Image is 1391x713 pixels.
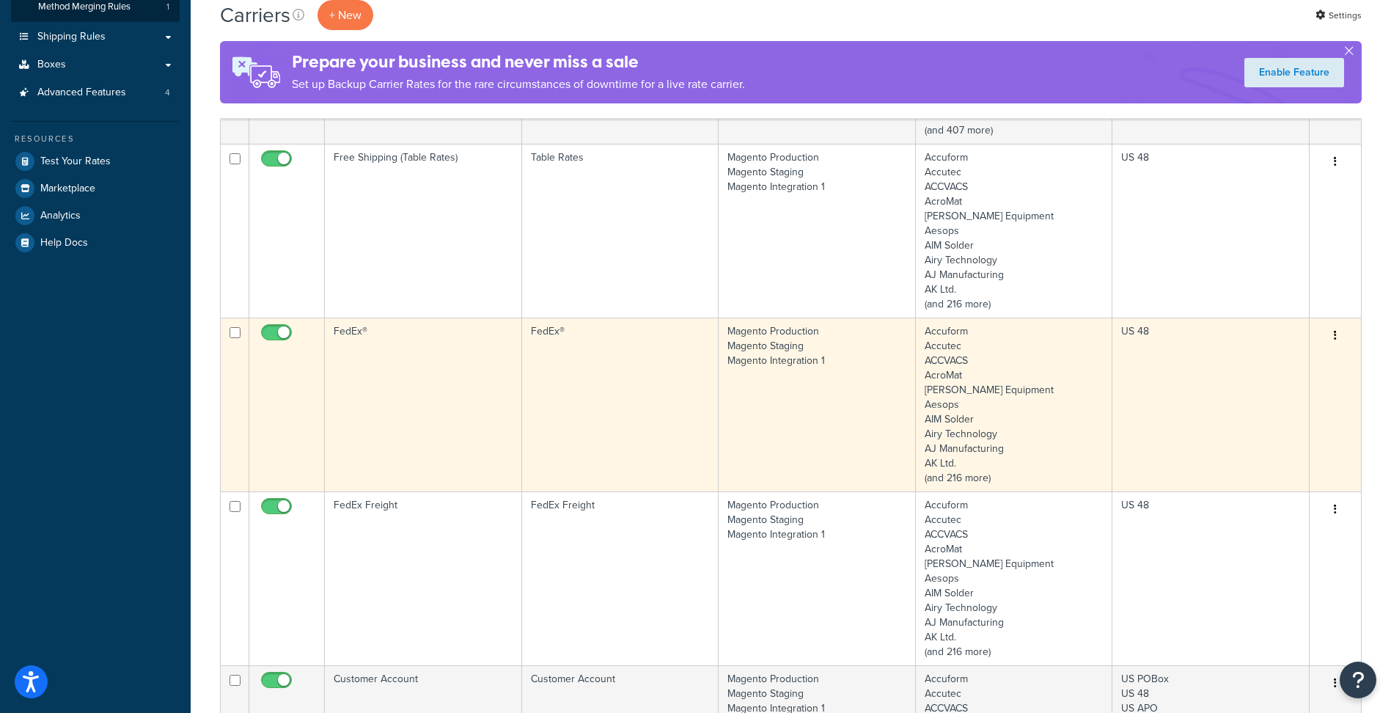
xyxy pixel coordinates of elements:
td: FedEx Freight [325,491,522,665]
button: Open Resource Center [1340,662,1376,698]
a: Enable Feature [1244,58,1344,87]
td: Free Shipping (Table Rates) [325,144,522,318]
a: Boxes [11,51,180,78]
span: 1 [166,1,169,13]
td: FedEx® [325,318,522,491]
span: Help Docs [40,237,88,249]
a: Test Your Rates [11,148,180,175]
span: Shipping Rules [37,31,106,43]
td: US 48 [1112,318,1310,491]
a: Advanced Features 4 [11,79,180,106]
td: FedEx® [522,318,719,491]
td: Table Rates [522,144,719,318]
a: Marketplace [11,175,180,202]
div: Resources [11,133,180,145]
a: Settings [1315,5,1362,26]
p: Set up Backup Carrier Rates for the rare circumstances of downtime for a live rate carrier. [292,74,745,95]
a: Analytics [11,202,180,229]
span: Test Your Rates [40,156,111,168]
td: Accuform Accutec ACCVACS AcroMat [PERSON_NAME] Equipment Aesops AIM Solder Airy Technology AJ Man... [916,144,1113,318]
span: Advanced Features [37,87,126,99]
td: Magento Production Magento Staging Magento Integration 1 [719,144,916,318]
td: Magento Production Magento Staging Magento Integration 1 [719,491,916,665]
a: Help Docs [11,230,180,256]
span: Analytics [40,210,81,222]
span: Marketplace [40,183,95,195]
h1: Carriers [220,1,290,29]
td: FedEx Freight [522,491,719,665]
li: Advanced Features [11,79,180,106]
img: ad-rules-rateshop-fe6ec290ccb7230408bd80ed9643f0289d75e0ffd9eb532fc0e269fcd187b520.png [220,41,292,103]
span: 4 [165,87,170,99]
td: US 48 [1112,491,1310,665]
span: Boxes [37,59,66,71]
td: Accuform Accutec ACCVACS AcroMat [PERSON_NAME] Equipment Aesops AIM Solder Airy Technology AJ Man... [916,318,1113,491]
td: Magento Production Magento Staging Magento Integration 1 [719,318,916,491]
td: US 48 [1112,144,1310,318]
span: Method Merging Rules [38,1,131,13]
td: Accuform Accutec ACCVACS AcroMat [PERSON_NAME] Equipment Aesops AIM Solder Airy Technology AJ Man... [916,491,1113,665]
a: Shipping Rules [11,23,180,51]
h4: Prepare your business and never miss a sale [292,50,745,74]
